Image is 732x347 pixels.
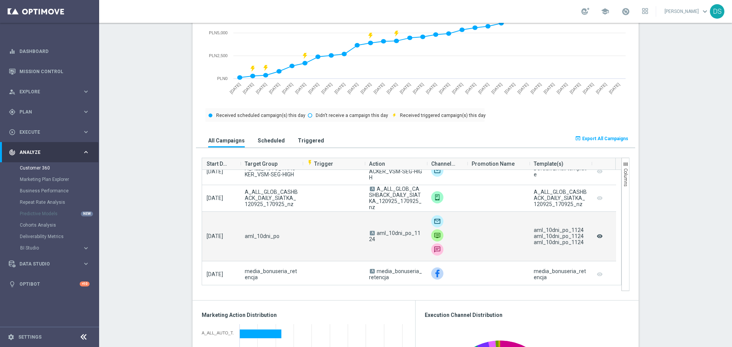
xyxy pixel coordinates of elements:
div: +10 [80,281,90,286]
div: Explore [9,88,82,95]
text: [DATE] [503,82,516,94]
h3: Execution Channel Distribution [425,312,629,318]
img: Optimail [431,215,443,227]
h3: All Campaigns [208,137,245,144]
button: lightbulb Optibot +10 [8,281,90,287]
div: aml_10dni_po_1124 [534,227,584,233]
text: [DATE] [412,82,424,94]
span: aml_10dni_po [245,233,279,239]
i: keyboard_arrow_right [82,128,90,136]
span: keyboard_arrow_down [701,7,709,16]
div: Mission Control [9,61,90,82]
div: BI Studio [20,242,98,254]
text: [DATE] [372,82,385,94]
text: Didn't receive a campaign this day [316,113,388,118]
i: keyboard_arrow_right [82,149,90,156]
span: Plan [19,110,82,114]
div: Business Performance [20,185,98,197]
div: Marketing Plan Explorer [20,174,98,185]
text: [DATE] [334,82,346,94]
i: track_changes [9,149,16,156]
text: [DATE] [229,82,241,94]
h3: Marketing Action Distribution [202,312,406,318]
text: Received triggered campaign(s) this day [400,113,486,118]
button: Mission Control [8,69,90,75]
i: person_search [9,88,16,95]
span: Channel(s) [431,156,456,171]
div: track_changes Analyze keyboard_arrow_right [8,149,90,155]
span: BI Studio [20,246,75,250]
span: media_bonuseria_retencja [369,268,422,280]
text: [DATE] [438,82,451,94]
button: Scheduled [256,133,287,147]
span: Target Group [245,156,278,171]
img: XtremePush [431,191,443,203]
text: [DATE] [255,82,268,94]
div: Dashboard [9,41,90,61]
span: [DATE] [207,233,223,239]
text: Received scheduled campaign(s) this day [216,113,305,118]
a: Business Performance [20,188,79,194]
div: Default Email template [534,165,587,177]
i: keyboard_arrow_right [82,88,90,95]
i: keyboard_arrow_right [82,245,90,252]
span: A [370,269,375,273]
i: equalizer [9,48,16,55]
span: [DATE] [207,168,223,174]
text: PLN5,000 [209,30,228,35]
text: [DATE] [595,82,608,94]
text: [DATE] [543,82,555,94]
text: PLN2,500 [209,53,228,58]
button: BI Studio keyboard_arrow_right [20,245,90,251]
span: A_ALL_AUTO_TRACKER_VSM-SEG-HIGH [369,162,422,181]
text: [DATE] [477,82,490,94]
text: [DATE] [360,82,372,94]
div: gps_fixed Plan keyboard_arrow_right [8,109,90,115]
div: SMS [431,243,443,256]
i: gps_fixed [9,109,16,115]
div: A_ALL_AUTO_TRACKER_VSM-SEG-HIGH [202,331,234,335]
img: Private message [431,229,443,241]
text: [DATE] [307,82,320,94]
text: [DATE] [530,82,542,94]
h3: Triggered [298,137,324,144]
button: equalizer Dashboard [8,48,90,54]
div: Optibot [9,274,90,294]
span: Start Date [207,156,230,171]
span: A_ALL_AUTO_TRACKER_VSM-SEG-HIGH [245,165,298,177]
text: [DATE] [569,82,581,94]
img: Facebook Custom Audience [431,267,443,280]
a: Mission Control [19,61,90,82]
a: [PERSON_NAME]keyboard_arrow_down [664,6,710,17]
text: PLN0 [217,76,228,81]
i: play_circle_outline [9,129,16,136]
a: Settings [18,335,42,339]
i: open_in_browser [575,135,581,141]
a: Repeat Rate Analysis [20,199,79,205]
div: Execute [9,129,82,136]
text: [DATE] [399,82,411,94]
div: Analyze [9,149,82,156]
text: [DATE] [490,82,503,94]
a: Dashboard [19,41,90,61]
div: Deliverability Metrics [20,231,98,242]
span: A [370,231,375,235]
div: media_bonuseria_retencja [534,268,587,280]
button: play_circle_outline Execute keyboard_arrow_right [8,129,90,135]
div: Cohorts Analysis [20,219,98,231]
span: school [601,7,609,16]
h3: Scheduled [258,137,285,144]
text: [DATE] [268,82,281,94]
img: Target group only [431,165,443,177]
div: DS [710,4,724,19]
i: keyboard_arrow_right [82,108,90,115]
text: [DATE] [294,82,307,94]
text: [DATE] [451,82,464,94]
button: Data Studio keyboard_arrow_right [8,261,90,267]
button: All Campaigns [206,133,247,147]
